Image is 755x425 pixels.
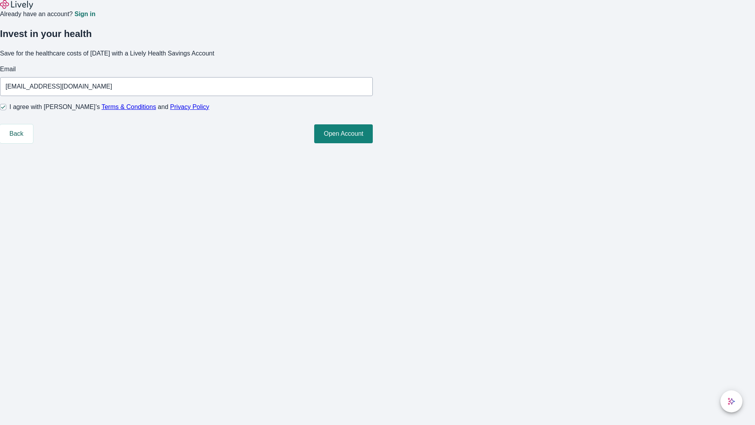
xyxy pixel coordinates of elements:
button: chat [720,390,742,412]
a: Terms & Conditions [101,103,156,110]
a: Privacy Policy [170,103,210,110]
button: Open Account [314,124,373,143]
span: I agree with [PERSON_NAME]’s and [9,102,209,112]
a: Sign in [74,11,95,17]
svg: Lively AI Assistant [727,397,735,405]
